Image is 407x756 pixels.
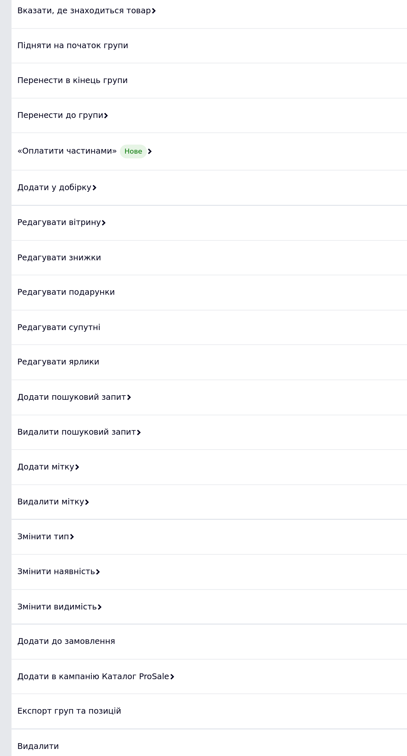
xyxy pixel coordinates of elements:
div: Видалити мітку [8,387,399,413]
div: «Оплатити частинами» [8,134,399,161]
span: Оберіть дію [8,8,52,17]
span: Нове [86,142,106,152]
div: Змінити тип [8,412,399,438]
div: Видалити пошуковий запит [8,337,399,362]
div: Редагувати ярлики [8,286,399,312]
div: Підняти на початок групи [8,59,399,84]
div: Додати мітку [8,362,399,387]
div: Змінити видимість [8,463,399,488]
div: Перенести до групи [8,109,399,134]
div: Перенести в кінець групи [8,83,399,109]
div: Редагувати супутні [8,262,399,287]
div: Видалити [8,563,399,589]
div: Додати пошуковий запит [8,312,399,337]
div: Експорт груп та позицій [8,538,399,563]
div: Додати в кампанію Каталог ProSale [8,513,399,538]
div: Вказати, де знаходиться товар [8,33,399,59]
div: Змінити наявність [8,438,399,463]
div: Додати у добірку [8,161,399,186]
div: Редагувати вітрину [8,186,399,211]
div: Редагувати знижки [8,211,399,237]
div: Додати до замовлення [8,488,399,513]
div: Редагувати подарунки [8,236,399,262]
